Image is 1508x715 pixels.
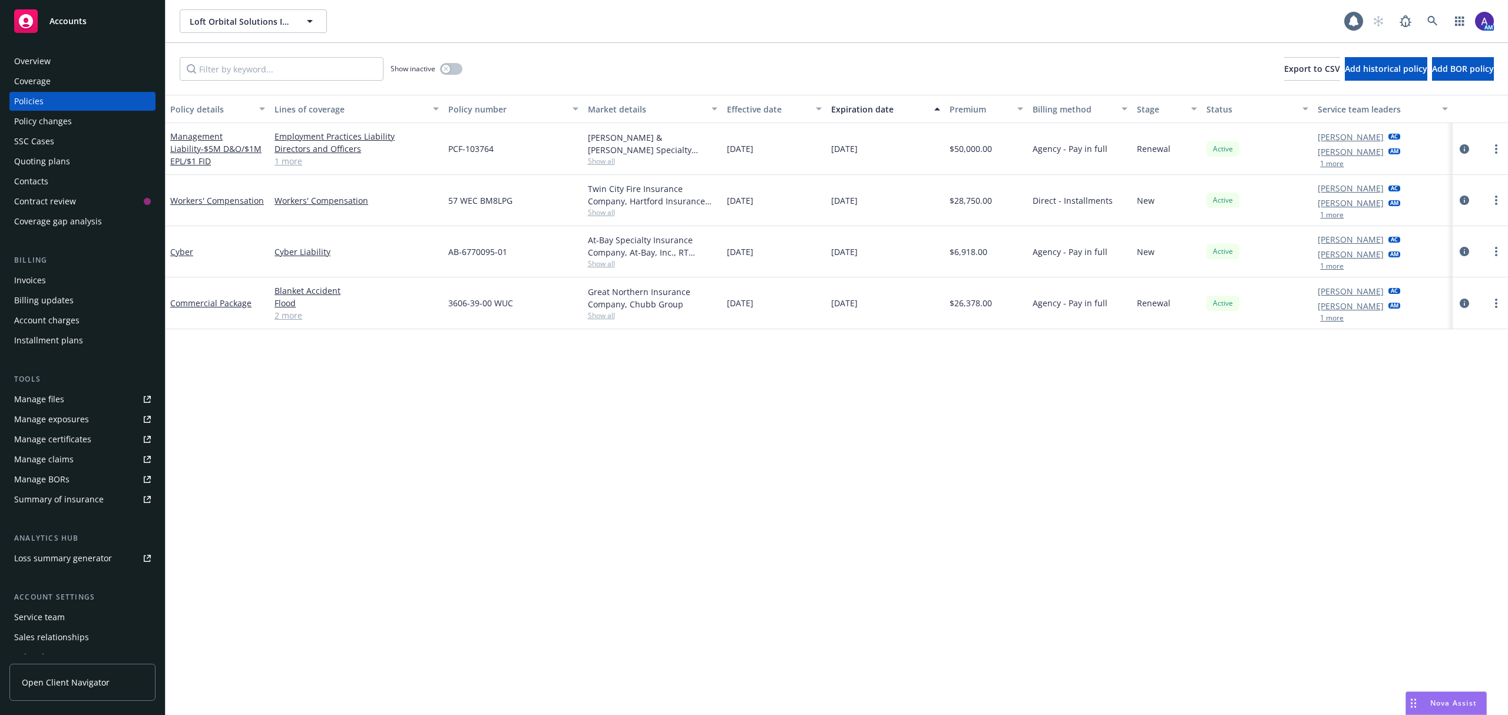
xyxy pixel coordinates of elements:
a: Manage files [9,390,156,409]
button: Service team leaders [1313,95,1452,123]
span: Renewal [1137,143,1170,155]
div: Drag to move [1406,692,1421,714]
span: Show all [588,207,717,217]
a: [PERSON_NAME] [1318,145,1384,158]
button: Policy number [444,95,583,123]
a: Installment plans [9,331,156,350]
button: Stage [1132,95,1202,123]
button: Effective date [722,95,826,123]
span: Loft Orbital Solutions Inc. [190,15,292,28]
a: [PERSON_NAME] [1318,131,1384,143]
button: Nova Assist [1406,691,1487,715]
a: [PERSON_NAME] [1318,182,1384,194]
a: 1 more [275,155,439,167]
a: [PERSON_NAME] [1318,233,1384,246]
a: [PERSON_NAME] [1318,285,1384,297]
span: $50,000.00 [950,143,992,155]
span: - $5M D&O/$1M EPL/$1 FID [170,143,262,167]
div: Great Northern Insurance Company, Chubb Group [588,286,717,310]
span: Add historical policy [1345,63,1427,74]
div: At-Bay Specialty Insurance Company, At-Bay, Inc., RT Specialty Insurance Services, LLC (RSG Speci... [588,234,717,259]
button: 1 more [1320,315,1344,322]
div: Policy details [170,103,252,115]
a: Directors and Officers [275,143,439,155]
a: more [1489,296,1503,310]
div: Coverage [14,72,51,91]
span: AB-6770095-01 [448,246,507,258]
div: Service team leaders [1318,103,1434,115]
div: Effective date [727,103,809,115]
div: Contacts [14,172,48,191]
a: Invoices [9,271,156,290]
span: Direct - Installments [1033,194,1113,207]
a: Sales relationships [9,628,156,647]
a: Overview [9,52,156,71]
a: Policy changes [9,112,156,131]
a: Cyber Liability [275,246,439,258]
a: Billing updates [9,291,156,310]
button: Expiration date [826,95,945,123]
div: Market details [588,103,705,115]
button: Status [1202,95,1313,123]
a: Flood [275,297,439,309]
a: Manage certificates [9,430,156,449]
a: Management Liability [170,131,262,167]
a: 2 more [275,309,439,322]
span: [DATE] [831,143,858,155]
span: Manage exposures [9,410,156,429]
button: Loft Orbital Solutions Inc. [180,9,327,33]
span: Show all [588,259,717,269]
a: Employment Practices Liability [275,130,439,143]
div: Sales relationships [14,628,89,647]
button: Lines of coverage [270,95,444,123]
a: Blanket Accident [275,284,439,297]
button: Premium [945,95,1029,123]
span: Active [1211,246,1235,257]
span: Accounts [49,16,87,26]
div: Twin City Fire Insurance Company, Hartford Insurance Group [588,183,717,207]
a: Report a Bug [1394,9,1417,33]
div: Account settings [9,591,156,603]
div: Account charges [14,311,80,330]
button: Add historical policy [1345,57,1427,81]
div: Related accounts [14,648,82,667]
span: New [1137,246,1155,258]
button: Billing method [1028,95,1132,123]
a: Accounts [9,5,156,38]
a: Switch app [1448,9,1471,33]
div: Quoting plans [14,152,70,171]
div: Manage BORs [14,470,70,489]
a: Commercial Package [170,297,252,309]
span: $28,750.00 [950,194,992,207]
a: Coverage [9,72,156,91]
button: Policy details [166,95,270,123]
a: Policies [9,92,156,111]
span: Add BOR policy [1432,63,1494,74]
span: Active [1211,298,1235,309]
img: photo [1475,12,1494,31]
a: Contract review [9,192,156,211]
div: Manage files [14,390,64,409]
a: Workers' Compensation [170,195,264,206]
span: Export to CSV [1284,63,1340,74]
button: 1 more [1320,211,1344,219]
a: Related accounts [9,648,156,667]
a: circleInformation [1457,244,1471,259]
a: Manage claims [9,450,156,469]
div: Manage certificates [14,430,91,449]
a: circleInformation [1457,193,1471,207]
span: 57 WEC BM8LPG [448,194,512,207]
div: Manage exposures [14,410,89,429]
span: [DATE] [831,246,858,258]
div: Service team [14,608,65,627]
a: SSC Cases [9,132,156,151]
span: 3606-39-00 WUC [448,297,513,309]
span: PCF-103764 [448,143,494,155]
a: more [1489,244,1503,259]
span: Open Client Navigator [22,676,110,688]
a: Summary of insurance [9,490,156,509]
span: $6,918.00 [950,246,987,258]
a: Workers' Compensation [275,194,439,207]
span: Active [1211,195,1235,206]
div: Policy changes [14,112,72,131]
